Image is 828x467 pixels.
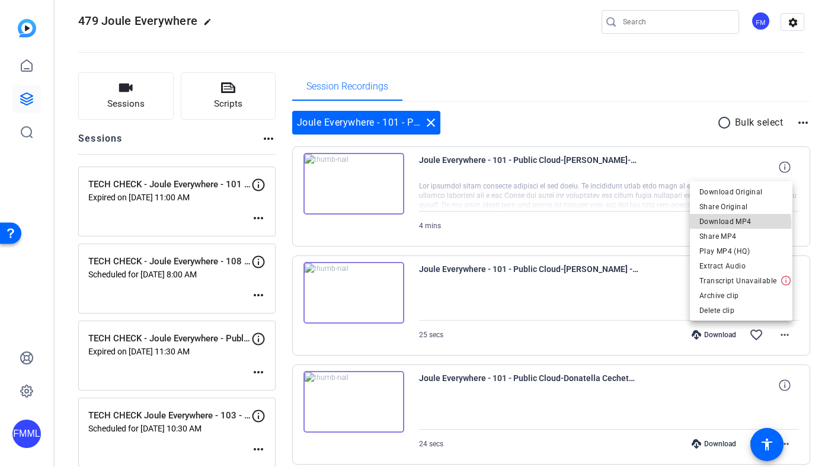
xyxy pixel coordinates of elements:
[699,244,783,258] span: Play MP4 (HQ)
[699,199,783,213] span: Share Original
[781,273,791,288] img: Transcribing Failed
[699,303,783,317] span: Delete clip
[699,288,783,302] span: Archive clip
[699,273,776,287] span: Transcript Unavailable
[699,184,783,199] span: Download Original
[699,214,783,228] span: Download MP4
[699,258,783,273] span: Extract Audio
[699,229,783,243] span: Share MP4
